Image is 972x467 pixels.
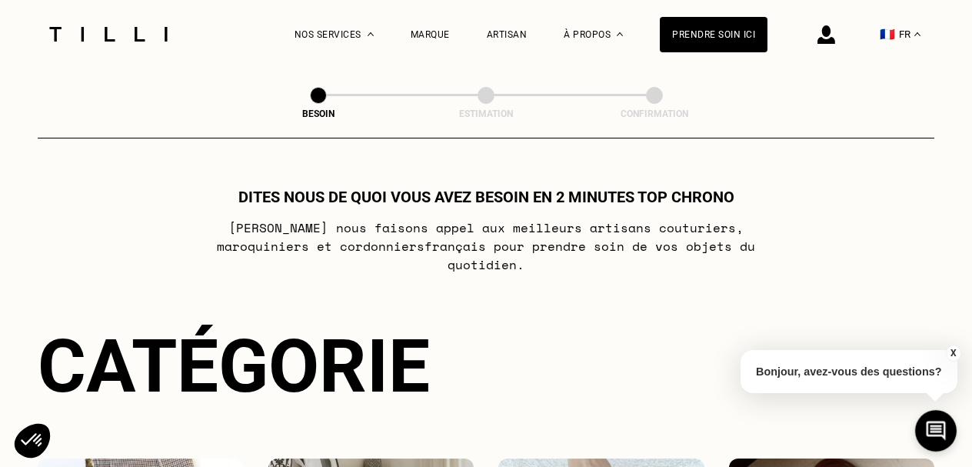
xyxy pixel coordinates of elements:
[817,25,835,44] img: icône connexion
[44,27,173,42] img: Logo du service de couturière Tilli
[617,32,623,36] img: Menu déroulant à propos
[181,218,791,274] p: [PERSON_NAME] nous faisons appel aux meilleurs artisans couturiers , maroquiniers et cordonniers ...
[411,29,450,40] a: Marque
[660,17,767,52] a: Prendre soin ici
[945,345,960,362] button: X
[241,108,395,119] div: Besoin
[238,188,734,206] h1: Dites nous de quoi vous avez besoin en 2 minutes top chrono
[409,108,563,119] div: Estimation
[914,32,920,36] img: menu déroulant
[880,27,895,42] span: 🇫🇷
[368,32,374,36] img: Menu déroulant
[487,29,528,40] a: Artisan
[741,350,957,393] p: Bonjour, avez-vous des questions?
[38,323,934,409] div: Catégorie
[578,108,731,119] div: Confirmation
